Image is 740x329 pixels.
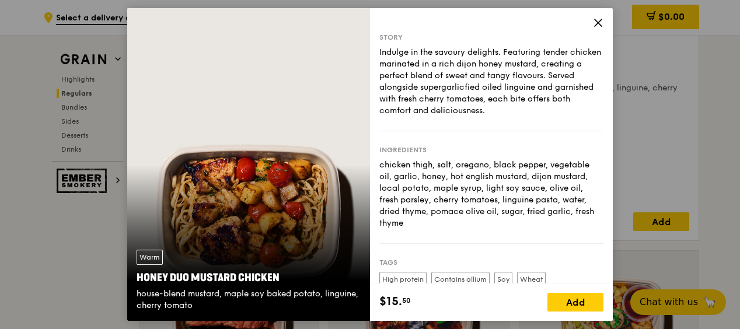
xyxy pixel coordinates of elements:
[379,159,603,229] div: chicken thigh, salt, oregano, black pepper, vegetable oil, garlic, honey, hot english mustard, di...
[547,293,603,311] div: Add
[431,272,490,287] label: Contains allium
[402,296,411,305] span: 50
[379,145,603,155] div: Ingredients
[379,293,402,310] span: $15.
[379,258,603,267] div: Tags
[379,47,603,117] div: Indulge in the savoury delights. Featuring tender chicken marinated in a rich dijon honey mustard...
[379,33,603,42] div: Story
[379,272,427,287] label: High protein
[137,250,163,265] div: Warm
[137,288,361,311] div: house-blend mustard, maple soy baked potato, linguine, cherry tomato
[494,272,512,287] label: Soy
[517,272,546,287] label: Wheat
[137,269,361,286] div: Honey Duo Mustard Chicken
